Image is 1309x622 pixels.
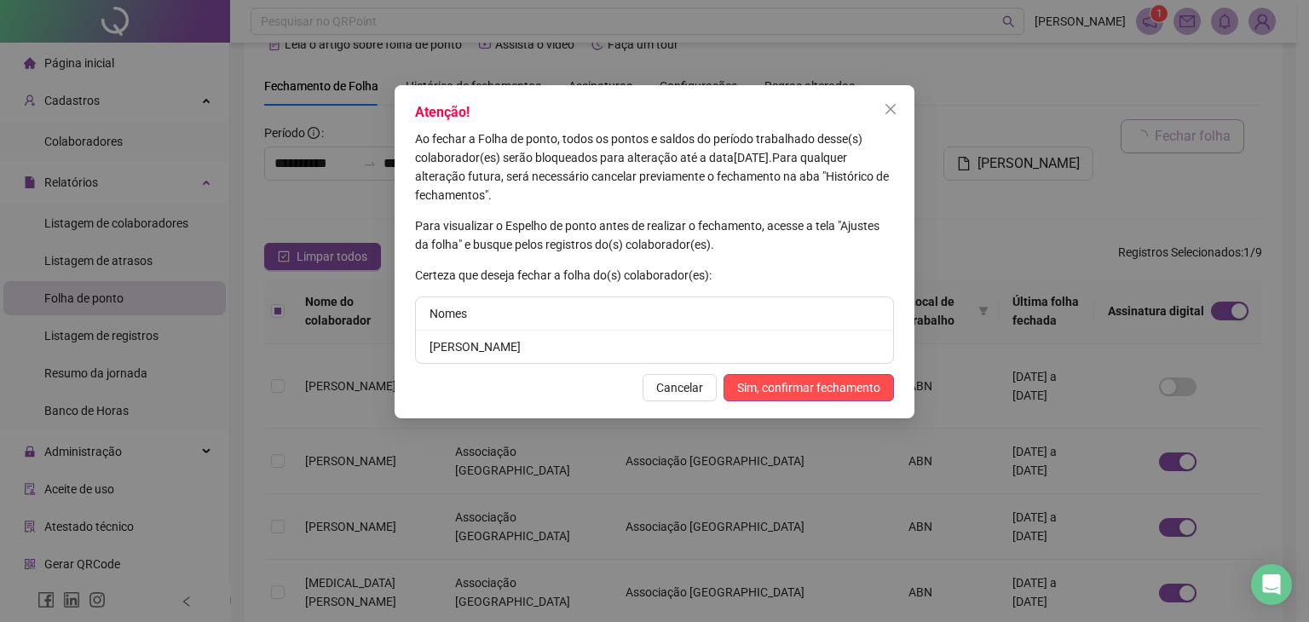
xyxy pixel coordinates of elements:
button: Cancelar [643,374,717,401]
button: Close [877,95,904,123]
span: Certeza que deseja fechar a folha do(s) colaborador(es): [415,268,712,282]
span: Para qualquer alteração futura, será necessário cancelar previamente o fechamento na aba "Históri... [415,151,889,202]
button: Sim, confirmar fechamento [724,374,894,401]
div: Open Intercom Messenger [1251,564,1292,605]
span: Para visualizar o Espelho de ponto antes de realizar o fechamento, acesse a tela "Ajustes da folh... [415,219,879,251]
span: close [884,102,897,116]
span: Ao fechar a Folha de ponto, todos os pontos e saldos do período trabalhado desse(s) colaborador(e... [415,132,862,164]
li: [PERSON_NAME] [416,331,893,363]
span: Nomes [430,307,467,320]
span: Sim, confirmar fechamento [737,378,880,397]
p: [DATE] . [415,130,894,204]
span: Atenção! [415,104,470,120]
span: Cancelar [656,378,703,397]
